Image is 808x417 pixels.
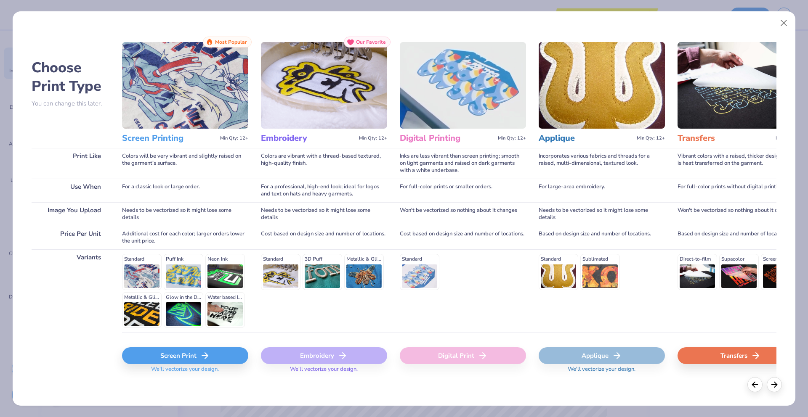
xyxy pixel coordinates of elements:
div: Based on design size and number of locations. [539,226,665,249]
h3: Embroidery [261,133,356,144]
h2: Choose Print Type [32,58,109,95]
p: You can change this later. [32,100,109,107]
span: Most Popular [215,39,247,45]
span: Min Qty: 12+ [776,135,804,141]
span: Min Qty: 12+ [498,135,526,141]
div: Cost based on design size and number of locations. [261,226,387,249]
img: Screen Printing [122,42,248,129]
div: Embroidery [261,347,387,364]
div: Applique [539,347,665,364]
div: Use When [32,179,109,202]
div: Vibrant colors with a raised, thicker design since it is heat transferred on the garment. [678,148,804,179]
div: Based on design size and number of locations. [678,226,804,249]
div: Variants [32,249,109,333]
span: Min Qty: 12+ [637,135,665,141]
div: For full-color prints or smaller orders. [400,179,526,202]
div: Inks are less vibrant than screen printing; smooth on light garments and raised on dark garments ... [400,148,526,179]
h3: Digital Printing [400,133,494,144]
div: Needs to be vectorized so it might lose some details [261,202,387,226]
div: Needs to be vectorized so it might lose some details [122,202,248,226]
div: For a classic look or large order. [122,179,248,202]
div: Colors are vibrant with a thread-based textured, high-quality finish. [261,148,387,179]
div: Incorporates various fabrics and threads for a raised, multi-dimensional, textured look. [539,148,665,179]
img: Embroidery [261,42,387,129]
div: Cost based on design size and number of locations. [400,226,526,249]
span: We'll vectorize your design. [564,366,639,378]
h3: Transfers [678,133,772,144]
span: We'll vectorize your design. [287,366,361,378]
h3: Applique [539,133,633,144]
div: Needs to be vectorized so it might lose some details [539,202,665,226]
div: Price Per Unit [32,226,109,249]
div: Image You Upload [32,202,109,226]
span: Our Favorite [356,39,386,45]
img: Transfers [678,42,804,129]
div: Colors will be very vibrant and slightly raised on the garment's surface. [122,148,248,179]
div: Digital Print [400,347,526,364]
span: Min Qty: 12+ [220,135,248,141]
span: Min Qty: 12+ [359,135,387,141]
h3: Screen Printing [122,133,217,144]
div: For large-area embroidery. [539,179,665,202]
span: We'll vectorize your design. [148,366,222,378]
img: Applique [539,42,665,129]
div: Additional cost for each color; larger orders lower the unit price. [122,226,248,249]
button: Close [776,15,792,31]
div: Won't be vectorized so nothing about it changes [678,202,804,226]
div: Print Like [32,148,109,179]
div: For full-color prints without digital printing. [678,179,804,202]
div: Screen Print [122,347,248,364]
div: For a professional, high-end look; ideal for logos and text on hats and heavy garments. [261,179,387,202]
div: Transfers [678,347,804,364]
img: Digital Printing [400,42,526,129]
div: Won't be vectorized so nothing about it changes [400,202,526,226]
